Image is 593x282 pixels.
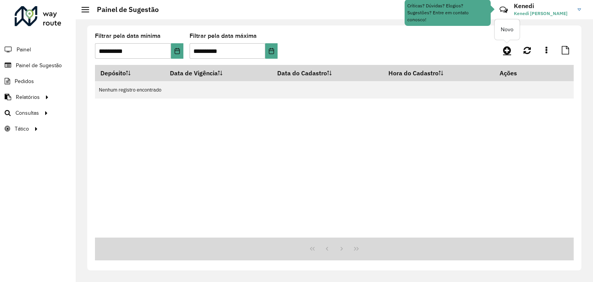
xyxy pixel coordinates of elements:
[15,125,29,133] span: Tático
[190,31,257,41] label: Filtrar pela data máxima
[16,93,40,101] span: Relatórios
[383,65,495,81] th: Hora do Cadastro
[15,77,34,85] span: Pedidos
[495,65,541,81] th: Ações
[514,2,572,10] h3: Kenedi
[95,81,574,99] td: Nenhum registro encontrado
[17,46,31,54] span: Painel
[265,43,278,59] button: Choose Date
[495,2,512,18] a: Contato Rápido
[514,10,572,17] span: Kenedi [PERSON_NAME]
[272,65,383,81] th: Data do Cadastro
[495,19,520,40] div: Novo
[171,43,183,59] button: Choose Date
[164,65,272,81] th: Data de Vigência
[95,31,161,41] label: Filtrar pela data mínima
[15,109,39,117] span: Consultas
[16,61,62,70] span: Painel de Sugestão
[95,65,164,81] th: Depósito
[89,5,159,14] h2: Painel de Sugestão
